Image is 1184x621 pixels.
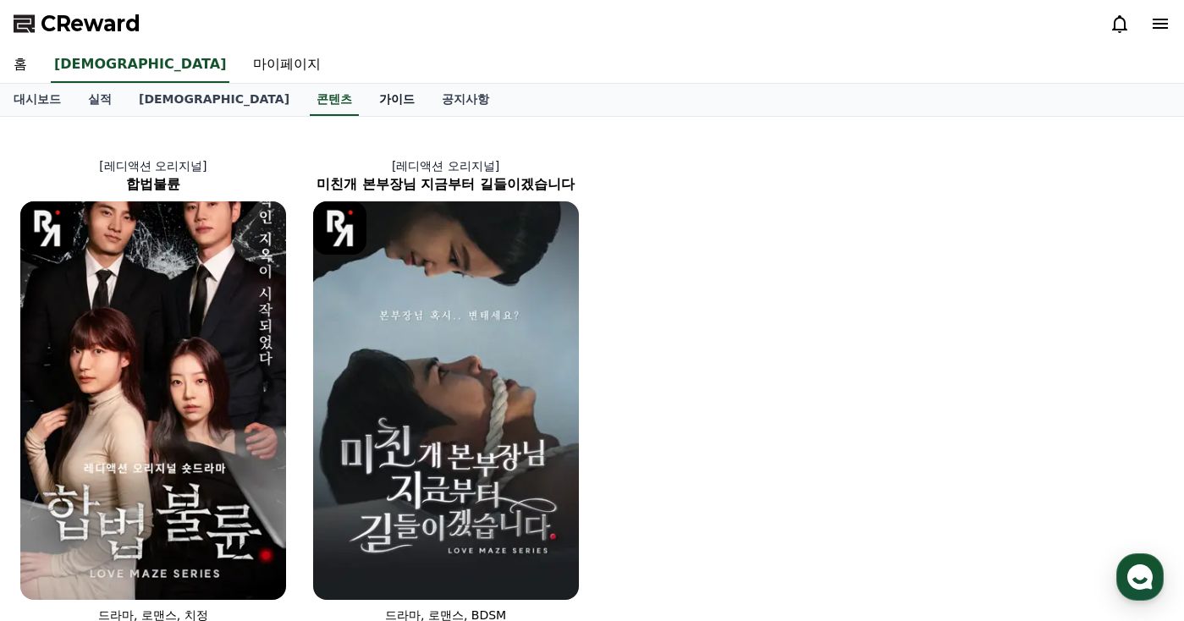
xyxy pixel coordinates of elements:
img: 미친개 본부장님 지금부터 길들이겠습니다 [313,201,579,600]
span: 설정 [262,506,282,519]
span: 홈 [53,506,63,519]
a: 실적 [74,84,125,116]
a: 가이드 [366,84,428,116]
a: 설정 [218,481,325,523]
a: [DEMOGRAPHIC_DATA] [125,84,303,116]
p: [레디액션 오리지널] [300,157,592,174]
a: [DEMOGRAPHIC_DATA] [51,47,229,83]
span: CReward [41,10,140,37]
a: 홈 [5,481,112,523]
img: [object Object] Logo [313,201,366,255]
a: 마이페이지 [240,47,334,83]
a: 콘텐츠 [310,84,359,116]
h2: 미친개 본부장님 지금부터 길들이겠습니다 [300,174,592,195]
a: CReward [14,10,140,37]
h2: 합법불륜 [7,174,300,195]
a: 공지사항 [428,84,503,116]
p: [레디액션 오리지널] [7,157,300,174]
img: [object Object] Logo [20,201,74,255]
img: 합법불륜 [20,201,286,600]
span: 대화 [155,507,175,520]
a: 대화 [112,481,218,523]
